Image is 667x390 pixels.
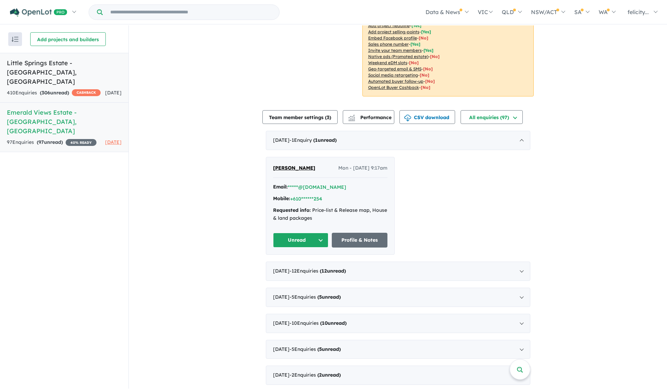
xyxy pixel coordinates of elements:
[320,320,347,326] strong: ( unread)
[399,110,455,124] button: CSV download
[320,268,346,274] strong: ( unread)
[273,233,329,248] button: Unread
[322,320,328,326] span: 10
[419,35,428,41] span: [ No ]
[410,42,420,47] span: [ Yes ]
[7,108,122,136] h5: Emerald Views Estate - [GEOGRAPHIC_DATA] , [GEOGRAPHIC_DATA]
[266,314,530,333] div: [DATE]
[7,89,101,97] div: 410 Enquir ies
[628,9,649,15] span: felicity...
[40,90,69,96] strong: ( unread)
[290,294,341,300] span: - 5 Enquir ies
[315,137,318,143] span: 1
[332,233,387,248] a: Profile & Notes
[420,72,429,78] span: [No]
[319,294,322,300] span: 5
[409,60,419,65] span: [No]
[273,184,288,190] strong: Email:
[368,42,409,47] u: Sales phone number
[42,90,50,96] span: 306
[368,72,418,78] u: Social media retargeting
[104,5,278,20] input: Try estate name, suburb, builder or developer
[368,85,419,90] u: OpenLot Buyer Cashback
[368,66,421,71] u: Geo-targeted email & SMS
[321,268,327,274] span: 12
[368,29,419,34] u: Add project selling-points
[273,195,290,202] strong: Mobile:
[30,32,106,46] button: Add projects and builders
[317,294,341,300] strong: ( unread)
[290,320,347,326] span: - 10 Enquir ies
[266,131,530,150] div: [DATE]
[338,164,387,172] span: Mon - [DATE] 9:17am
[423,66,433,71] span: [No]
[105,90,122,96] span: [DATE]
[290,346,341,352] span: - 5 Enquir ies
[262,110,338,124] button: Team member settings (3)
[38,139,44,145] span: 97
[368,35,417,41] u: Embed Facebook profile
[317,372,341,378] strong: ( unread)
[319,346,322,352] span: 5
[37,139,63,145] strong: ( unread)
[66,139,97,146] span: 40 % READY
[368,79,423,84] u: Automated buyer follow-up
[421,85,430,90] span: [No]
[72,89,101,96] span: CASHBACK
[290,268,346,274] span: - 12 Enquir ies
[105,139,122,145] span: [DATE]
[327,114,329,121] span: 3
[10,8,67,17] img: Openlot PRO Logo White
[7,58,122,86] h5: Little Springs Estate - [GEOGRAPHIC_DATA] , [GEOGRAPHIC_DATA]
[404,115,411,122] img: download icon
[12,37,19,42] img: sort.svg
[7,138,97,147] div: 97 Enquir ies
[430,54,440,59] span: [No]
[266,288,530,307] div: [DATE]
[348,115,354,118] img: line-chart.svg
[423,48,433,53] span: [ Yes ]
[290,372,341,378] span: - 2 Enquir ies
[421,29,431,34] span: [ Yes ]
[348,117,355,121] img: bar-chart.svg
[368,23,410,28] u: Add project headline
[425,79,435,84] span: [No]
[368,60,407,65] u: Weekend eDM slots
[273,206,387,223] div: Price-list & Release map, House & land packages
[266,340,530,359] div: [DATE]
[266,262,530,281] div: [DATE]
[273,207,311,213] strong: Requested info:
[317,346,341,352] strong: ( unread)
[461,110,523,124] button: All enquiries (97)
[411,23,421,28] span: [ Yes ]
[349,114,392,121] span: Performance
[343,110,394,124] button: Performance
[266,366,530,385] div: [DATE]
[313,137,337,143] strong: ( unread)
[368,48,422,53] u: Invite your team members
[368,54,428,59] u: Native ads (Promoted estate)
[273,164,315,172] a: [PERSON_NAME]
[319,372,322,378] span: 2
[273,165,315,171] span: [PERSON_NAME]
[290,137,337,143] span: - 1 Enquir y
